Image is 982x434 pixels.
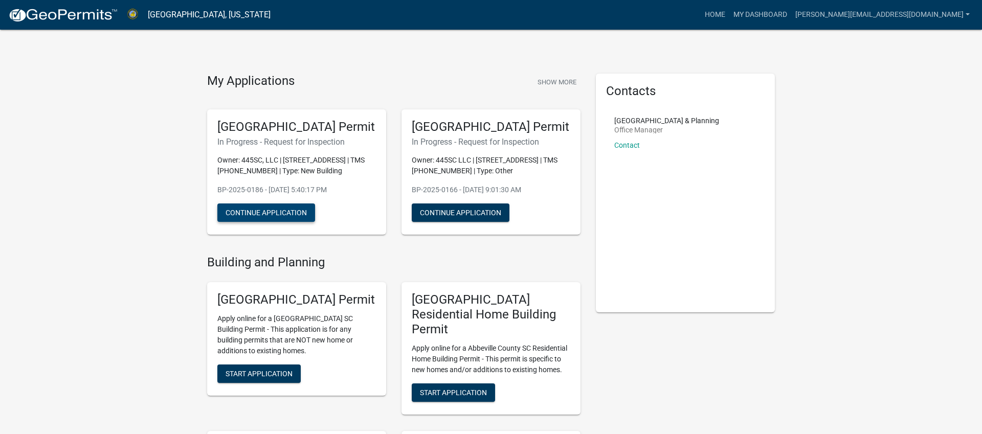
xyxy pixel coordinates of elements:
[148,6,271,24] a: [GEOGRAPHIC_DATA], [US_STATE]
[226,370,293,378] span: Start Application
[791,5,974,25] a: [PERSON_NAME][EMAIL_ADDRESS][DOMAIN_NAME]
[412,155,570,176] p: Owner: 445SC LLC | [STREET_ADDRESS] | TMS [PHONE_NUMBER] | Type: Other
[614,117,719,124] p: [GEOGRAPHIC_DATA] & Planning
[412,120,570,134] h5: [GEOGRAPHIC_DATA] Permit
[207,255,581,270] h4: Building and Planning
[217,292,376,307] h5: [GEOGRAPHIC_DATA] Permit
[533,74,581,90] button: Show More
[207,74,295,89] h4: My Applications
[217,185,376,195] p: BP-2025-0186 - [DATE] 5:40:17 PM
[606,84,765,99] h5: Contacts
[126,8,140,21] img: Abbeville County, South Carolina
[729,5,791,25] a: My Dashboard
[217,120,376,134] h5: [GEOGRAPHIC_DATA] Permit
[412,343,570,375] p: Apply online for a Abbeville County SC Residential Home Building Permit - This permit is specific...
[420,388,487,396] span: Start Application
[614,126,719,133] p: Office Manager
[412,383,495,402] button: Start Application
[412,203,509,222] button: Continue Application
[412,137,570,147] h6: In Progress - Request for Inspection
[217,155,376,176] p: Owner: 445SC, LLC | [STREET_ADDRESS] | TMS [PHONE_NUMBER] | Type: New Building
[217,203,315,222] button: Continue Application
[412,292,570,336] h5: [GEOGRAPHIC_DATA] Residential Home Building Permit
[701,5,729,25] a: Home
[412,185,570,195] p: BP-2025-0166 - [DATE] 9:01:30 AM
[217,364,301,383] button: Start Application
[217,313,376,356] p: Apply online for a [GEOGRAPHIC_DATA] SC Building Permit - This application is for any building pe...
[217,137,376,147] h6: In Progress - Request for Inspection
[614,141,640,149] a: Contact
